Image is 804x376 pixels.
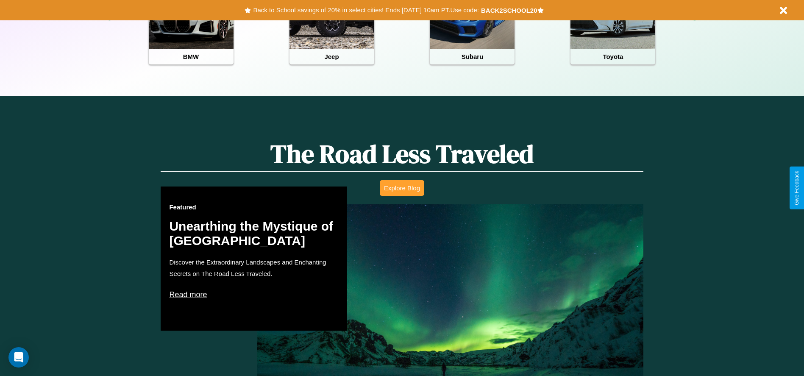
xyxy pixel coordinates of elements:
h1: The Road Less Traveled [161,136,643,172]
p: Discover the Extraordinary Landscapes and Enchanting Secrets on The Road Less Traveled. [169,256,339,279]
h2: Unearthing the Mystique of [GEOGRAPHIC_DATA] [169,219,339,248]
h3: Featured [169,203,339,211]
p: Read more [169,288,339,301]
button: Explore Blog [380,180,424,196]
button: Back to School savings of 20% in select cities! Ends [DATE] 10am PT.Use code: [251,4,481,16]
h4: Jeep [289,49,374,64]
b: BACK2SCHOOL20 [481,7,537,14]
div: Open Intercom Messenger [8,347,29,368]
h4: BMW [149,49,234,64]
h4: Toyota [570,49,655,64]
div: Give Feedback [794,171,800,205]
h4: Subaru [430,49,515,64]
